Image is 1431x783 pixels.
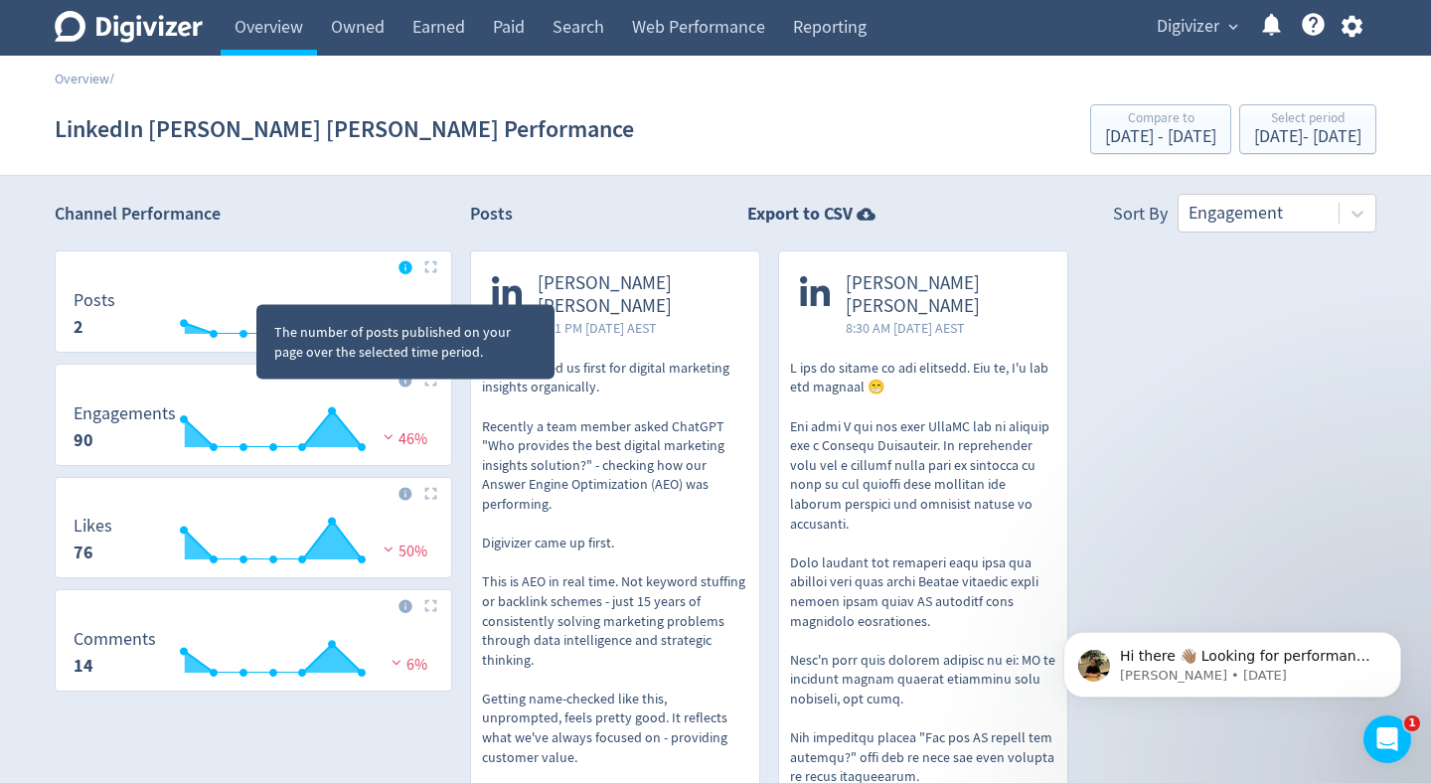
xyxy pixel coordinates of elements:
[74,654,93,678] strong: 14
[64,630,443,683] svg: Comments 14
[1113,202,1168,233] div: Sort By
[1254,128,1361,146] div: [DATE] - [DATE]
[379,542,398,556] img: negative-performance.svg
[379,542,427,561] span: 50%
[846,272,1046,318] span: [PERSON_NAME] [PERSON_NAME]
[387,655,406,670] img: negative-performance.svg
[64,404,443,457] svg: Engagements 90
[74,515,112,538] dt: Likes
[74,428,93,452] strong: 90
[1254,111,1361,128] div: Select period
[1224,18,1242,36] span: expand_more
[538,318,738,338] span: 1:01 PM [DATE] AEST
[1404,715,1420,731] span: 1
[424,260,437,273] img: Placeholder
[1150,11,1243,43] button: Digivizer
[1105,128,1216,146] div: [DATE] - [DATE]
[64,517,443,569] svg: Likes 76
[55,70,109,87] a: Overview
[538,272,738,318] span: [PERSON_NAME] [PERSON_NAME]
[74,402,176,425] dt: Engagements
[74,628,156,651] dt: Comments
[74,315,83,339] strong: 2
[74,289,115,312] dt: Posts
[74,541,93,564] strong: 76
[109,70,114,87] span: /
[424,599,437,612] img: Placeholder
[1090,104,1231,154] button: Compare to[DATE] - [DATE]
[387,655,427,675] span: 6%
[1363,715,1411,763] iframe: Intercom live chat
[846,318,1046,338] span: 8:30 AM [DATE] AEST
[747,202,853,227] strong: Export to CSV
[1105,111,1216,128] div: Compare to
[55,97,634,161] h1: LinkedIn [PERSON_NAME] [PERSON_NAME] Performance
[379,429,398,444] img: negative-performance.svg
[274,323,537,362] div: The number of posts published on your page over the selected time period.
[379,429,427,449] span: 46%
[1033,590,1431,729] iframe: Intercom notifications message
[55,202,452,227] h2: Channel Performance
[470,202,513,233] h2: Posts
[1239,104,1376,154] button: Select period[DATE]- [DATE]
[64,291,443,344] svg: Posts 2
[1157,11,1219,43] span: Digivizer
[424,487,437,500] img: Placeholder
